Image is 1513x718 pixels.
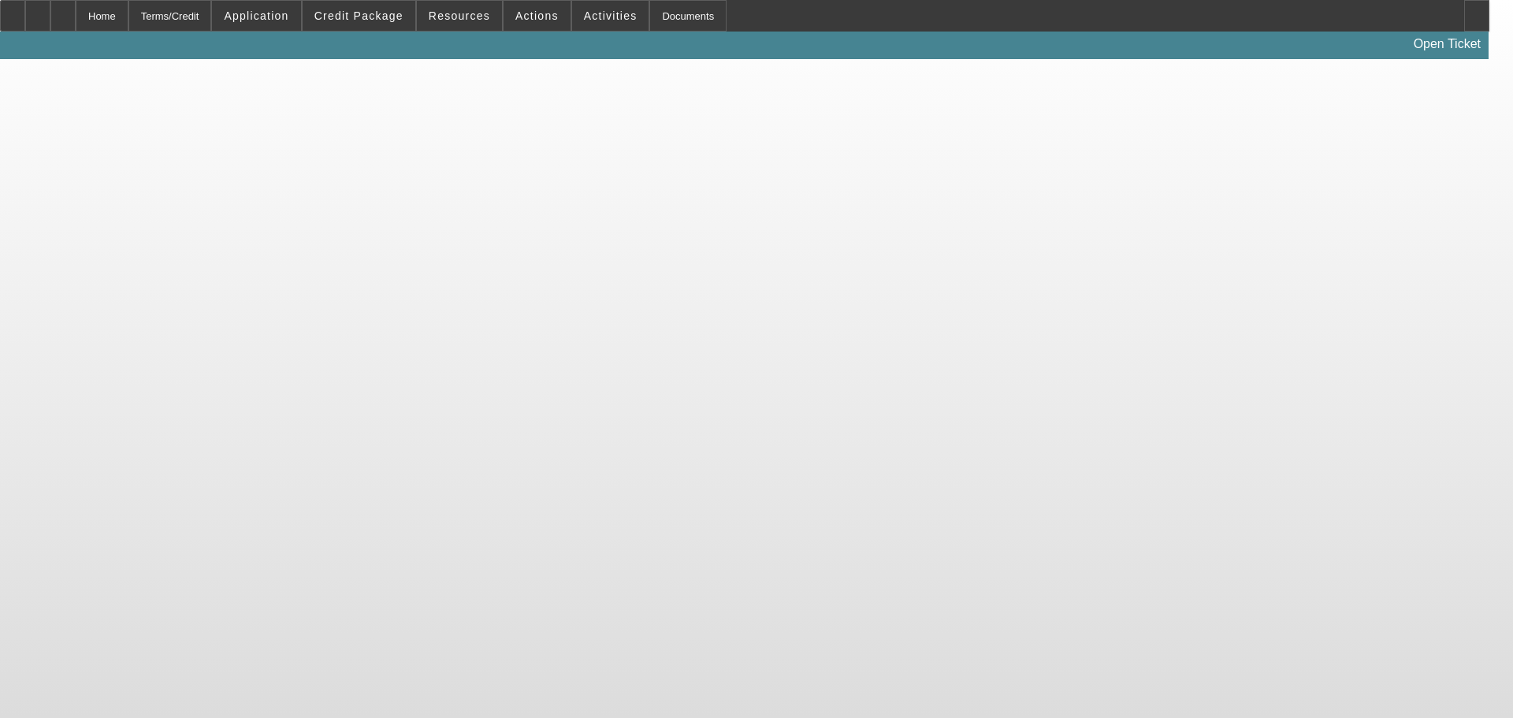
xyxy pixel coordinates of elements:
button: Activities [572,1,649,31]
span: Activities [584,9,638,22]
button: Resources [417,1,502,31]
button: Application [212,1,300,31]
a: Open Ticket [1407,31,1487,58]
button: Credit Package [303,1,415,31]
span: Actions [515,9,559,22]
button: Actions [504,1,571,31]
span: Application [224,9,288,22]
span: Credit Package [314,9,403,22]
span: Resources [429,9,490,22]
